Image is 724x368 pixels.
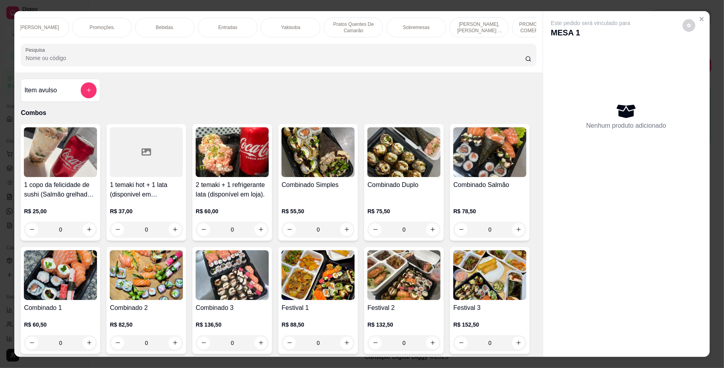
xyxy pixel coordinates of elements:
[110,303,183,313] h4: Combinado 2
[21,108,536,118] p: Combos
[367,180,441,190] h4: Combinado Duplo
[169,337,181,349] button: increase-product-quantity
[551,27,631,38] p: MESA 1
[196,180,269,199] h4: 2 temaki + 1 refrigerante lata (disponível em loja).
[110,250,183,300] img: product-image
[24,86,57,95] h4: Item avulso
[367,207,441,215] p: R$ 75,50
[281,303,355,313] h4: Festival 1
[169,223,181,236] button: increase-product-quantity
[403,24,430,31] p: Sobremesas
[695,13,708,25] button: Close
[367,303,441,313] h4: Festival 2
[25,223,38,236] button: decrease-product-quantity
[25,47,48,53] label: Pesquisa
[453,207,526,215] p: R$ 78,50
[111,337,124,349] button: decrease-product-quantity
[683,19,695,32] button: decrease-product-quantity
[197,337,210,349] button: decrease-product-quantity
[551,19,631,27] p: Este pedido será vinculado para
[254,337,267,349] button: increase-product-quantity
[281,180,355,190] h4: Combinado Simples
[453,303,526,313] h4: Festival 3
[196,303,269,313] h4: Combinado 3
[110,321,183,329] p: R$ 82,50
[519,21,565,34] p: PROMOÇÕES PARA COMER NO LOCAL
[24,303,97,313] h4: Combinado 1
[367,127,441,177] img: product-image
[453,127,526,177] img: product-image
[20,24,59,31] p: [PERSON_NAME]
[83,337,95,349] button: increase-product-quantity
[367,250,441,300] img: product-image
[24,207,97,215] p: R$ 25,00
[453,321,526,329] p: R$ 152,50
[281,127,355,177] img: product-image
[196,207,269,215] p: R$ 60,00
[281,321,355,329] p: R$ 88,50
[196,127,269,177] img: product-image
[25,54,525,62] input: Pesquisa
[281,250,355,300] img: product-image
[24,127,97,177] img: product-image
[24,180,97,199] h4: 1 copo da felicidade de sushi (Salmão grelhado) 200ml + 1 lata (disponivel em [GEOGRAPHIC_DATA])
[218,24,237,31] p: Entradas
[281,24,300,31] p: Yakisoba
[156,24,175,31] p: Bebidas.
[367,321,441,329] p: R$ 132,50
[24,321,97,329] p: R$ 60,50
[586,121,666,130] p: Nenhum produto adicionado
[281,207,355,215] p: R$ 55,50
[25,337,38,349] button: decrease-product-quantity
[89,24,115,31] p: Promoções.
[453,250,526,300] img: product-image
[196,321,269,329] p: R$ 136,50
[110,180,183,199] h4: 1 temaki hot + 1 lata (disponivel em [GEOGRAPHIC_DATA])
[110,207,183,215] p: R$ 37,00
[24,250,97,300] img: product-image
[456,21,502,34] p: [PERSON_NAME], [PERSON_NAME] & [PERSON_NAME]
[81,82,97,98] button: add-separate-item
[453,180,526,190] h4: Combinado Salmão
[83,223,95,236] button: increase-product-quantity
[196,250,269,300] img: product-image
[111,223,124,236] button: decrease-product-quantity
[330,21,377,34] p: Pratos Quentes De Camarão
